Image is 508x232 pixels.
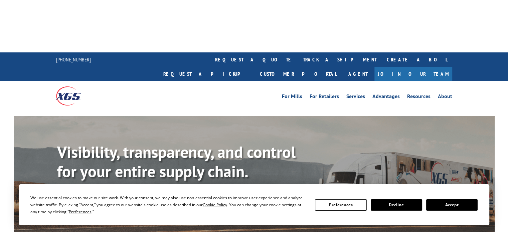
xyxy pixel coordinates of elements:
button: Accept [426,199,478,211]
a: For Mills [282,94,302,101]
span: Preferences [69,209,92,215]
span: Cookie Policy [203,202,227,208]
a: Join Our Team [374,67,452,81]
a: About [438,94,452,101]
a: [PHONE_NUMBER] [56,56,91,63]
a: track a shipment [298,52,382,67]
a: Advantages [372,94,400,101]
button: Preferences [315,199,366,211]
a: Services [346,94,365,101]
a: Resources [407,94,431,101]
a: request a quote [210,52,298,67]
div: Cookie Consent Prompt [19,184,489,225]
button: Decline [371,199,422,211]
a: Customer Portal [255,67,342,81]
a: Agent [342,67,374,81]
b: Visibility, transparency, and control for your entire supply chain. [57,142,296,182]
a: For Retailers [310,94,339,101]
a: Create a BOL [382,52,452,67]
div: We use essential cookies to make our site work. With your consent, we may also use non-essential ... [30,194,307,215]
a: Request a pickup [158,67,255,81]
